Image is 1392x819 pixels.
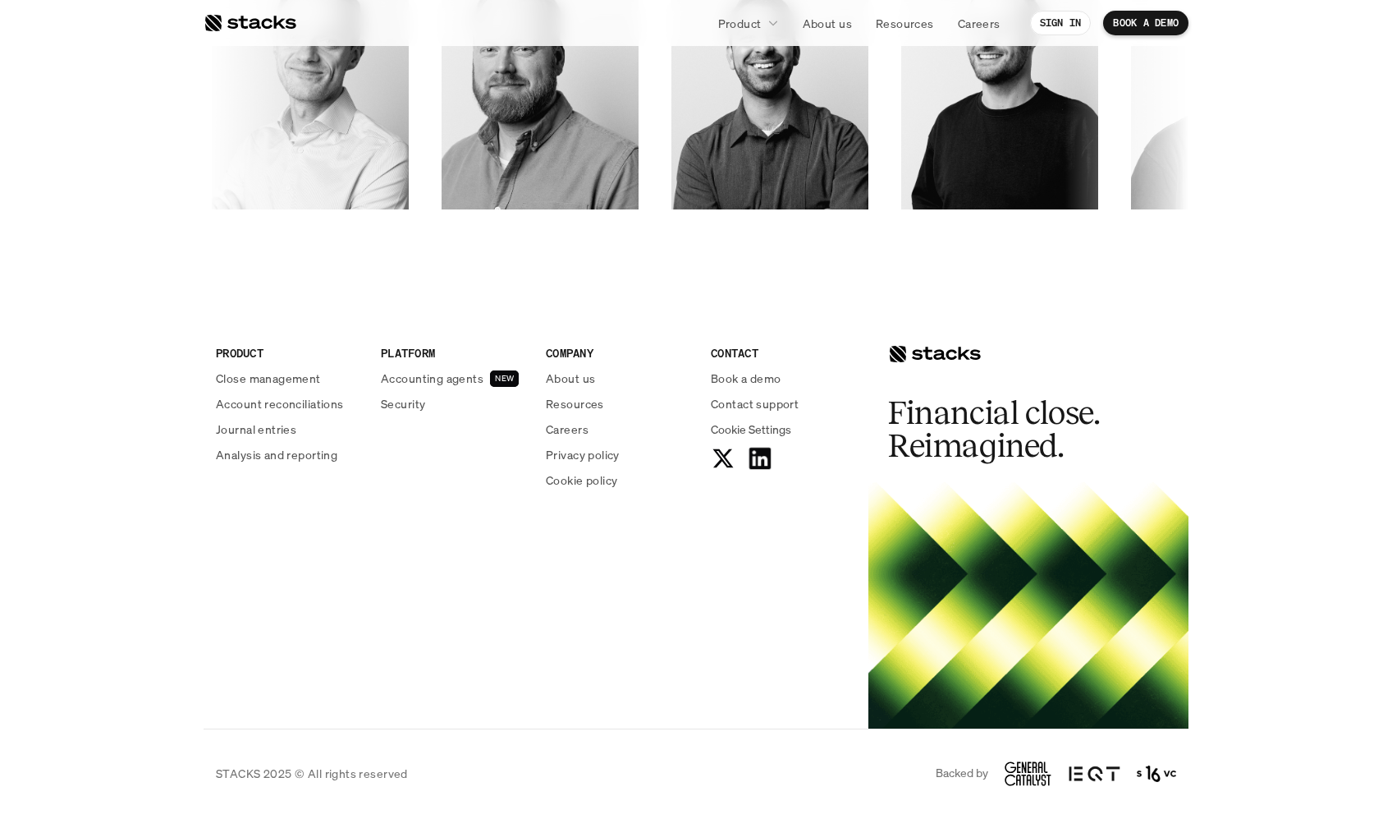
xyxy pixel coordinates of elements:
p: Careers [958,15,1000,32]
p: About us [803,15,852,32]
h2: Financial close. Reimagined. [888,397,1134,462]
p: Careers [546,421,588,438]
p: Journal entries [216,421,296,438]
a: Resources [866,8,944,38]
a: Journal entries [216,421,361,438]
p: Privacy policy [546,446,620,463]
p: Accounting agents [381,370,483,387]
p: STACKS 2025 © All rights reserved [216,765,408,782]
p: CONTACT [711,344,856,361]
p: Resources [876,15,934,32]
p: BOOK A DEMO [1113,17,1179,29]
a: Accounting agentsNEW [381,370,526,387]
a: Privacy policy [546,446,691,463]
a: Close management [216,370,361,387]
p: Backed by [936,766,988,780]
p: PLATFORM [381,344,526,361]
span: Cookie Settings [711,421,791,438]
a: Book a demo [711,370,856,387]
a: Cookie policy [546,472,691,489]
p: PRODUCT [216,344,361,361]
p: Resources [546,395,604,412]
p: Book a demo [711,370,781,387]
p: Close management [216,370,321,387]
a: Careers [948,8,1010,38]
a: About us [793,8,862,38]
p: Contact support [711,395,799,412]
a: Analysis and reporting [216,446,361,463]
p: Account reconciliations [216,395,344,412]
a: Resources [546,395,691,412]
p: Cookie policy [546,472,617,489]
a: Careers [546,421,691,438]
p: About us [546,370,595,387]
p: COMPANY [546,344,691,361]
p: SIGN IN [1040,17,1082,29]
a: BOOK A DEMO [1103,11,1188,35]
p: Security [381,395,425,412]
a: Contact support [711,395,856,412]
p: Product [718,15,762,32]
a: Security [381,395,526,412]
a: About us [546,370,691,387]
a: SIGN IN [1030,11,1092,35]
button: Cookie Trigger [711,421,791,438]
a: Account reconciliations [216,395,361,412]
h2: NEW [495,373,514,383]
p: Analysis and reporting [216,446,337,463]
